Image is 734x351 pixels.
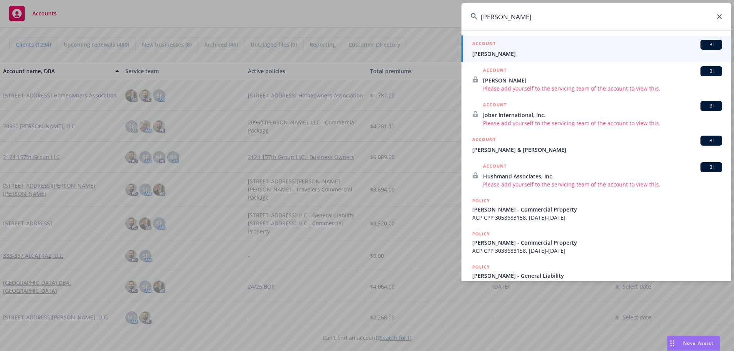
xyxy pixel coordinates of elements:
[461,35,731,62] a: ACCOUNTBI[PERSON_NAME]
[483,76,722,84] span: [PERSON_NAME]
[704,68,719,75] span: BI
[483,119,722,127] span: Please add yourself to the servicing team of the account to view this.
[472,136,496,145] h5: ACCOUNT
[461,3,731,30] input: Search...
[483,180,722,188] span: Please add yourself to the servicing team of the account to view this.
[472,40,496,49] h5: ACCOUNT
[483,84,722,92] span: Please add yourself to the servicing team of the account to view this.
[483,66,507,76] h5: ACCOUNT
[461,62,731,97] a: ACCOUNTBI[PERSON_NAME]Please add yourself to the servicing team of the account to view this.
[704,41,719,48] span: BI
[472,272,722,280] span: [PERSON_NAME] - General Liability
[667,336,677,351] div: Drag to move
[472,280,722,288] span: ACP GLO 3058683158, [DATE]-[DATE]
[461,158,731,193] a: ACCOUNTBIHushmand Associates, Inc.Please add yourself to the servicing team of the account to vie...
[667,336,720,351] button: Nova Assist
[483,111,722,119] span: Jobar International, Inc.
[704,137,719,144] span: BI
[472,205,722,213] span: [PERSON_NAME] - Commercial Property
[461,131,731,158] a: ACCOUNTBI[PERSON_NAME] & [PERSON_NAME]
[704,102,719,109] span: BI
[461,226,731,259] a: POLICY[PERSON_NAME] - Commercial PropertyACP CPP 3038683158, [DATE]-[DATE]
[472,50,722,58] span: [PERSON_NAME]
[483,101,507,110] h5: ACCOUNT
[483,162,507,171] h5: ACCOUNT
[472,238,722,247] span: [PERSON_NAME] - Commercial Property
[472,247,722,255] span: ACP CPP 3038683158, [DATE]-[DATE]
[704,164,719,171] span: BI
[461,97,731,131] a: ACCOUNTBIJobar International, Inc.Please add yourself to the servicing team of the account to vie...
[472,213,722,222] span: ACP CPP 3058683158, [DATE]-[DATE]
[472,146,722,154] span: [PERSON_NAME] & [PERSON_NAME]
[472,230,490,238] h5: POLICY
[472,197,490,205] h5: POLICY
[683,340,714,346] span: Nova Assist
[483,172,722,180] span: Hushmand Associates, Inc.
[472,263,490,271] h5: POLICY
[461,193,731,226] a: POLICY[PERSON_NAME] - Commercial PropertyACP CPP 3058683158, [DATE]-[DATE]
[461,259,731,292] a: POLICY[PERSON_NAME] - General LiabilityACP GLO 3058683158, [DATE]-[DATE]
